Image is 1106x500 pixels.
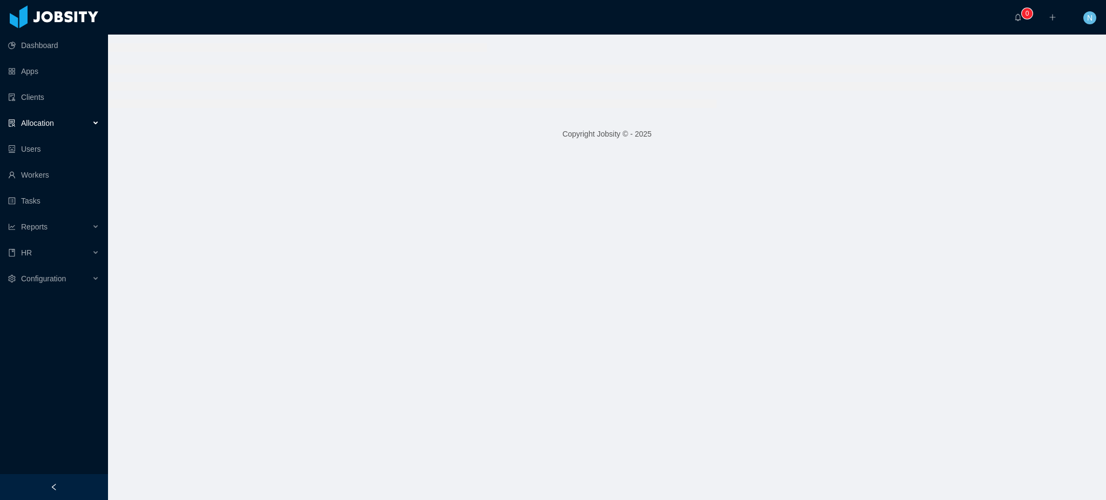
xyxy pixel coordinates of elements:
span: Allocation [21,119,54,127]
span: Reports [21,222,48,231]
span: HR [21,248,32,257]
a: icon: userWorkers [8,164,99,186]
i: icon: book [8,249,16,256]
i: icon: line-chart [8,223,16,231]
i: icon: setting [8,275,16,282]
i: icon: plus [1049,13,1056,21]
span: Configuration [21,274,66,283]
a: icon: pie-chartDashboard [8,35,99,56]
sup: 0 [1022,8,1033,19]
i: icon: solution [8,119,16,127]
span: N [1087,11,1092,24]
a: icon: appstoreApps [8,60,99,82]
a: icon: robotUsers [8,138,99,160]
i: icon: bell [1014,13,1022,21]
footer: Copyright Jobsity © - 2025 [108,116,1106,153]
a: icon: profileTasks [8,190,99,212]
a: icon: auditClients [8,86,99,108]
